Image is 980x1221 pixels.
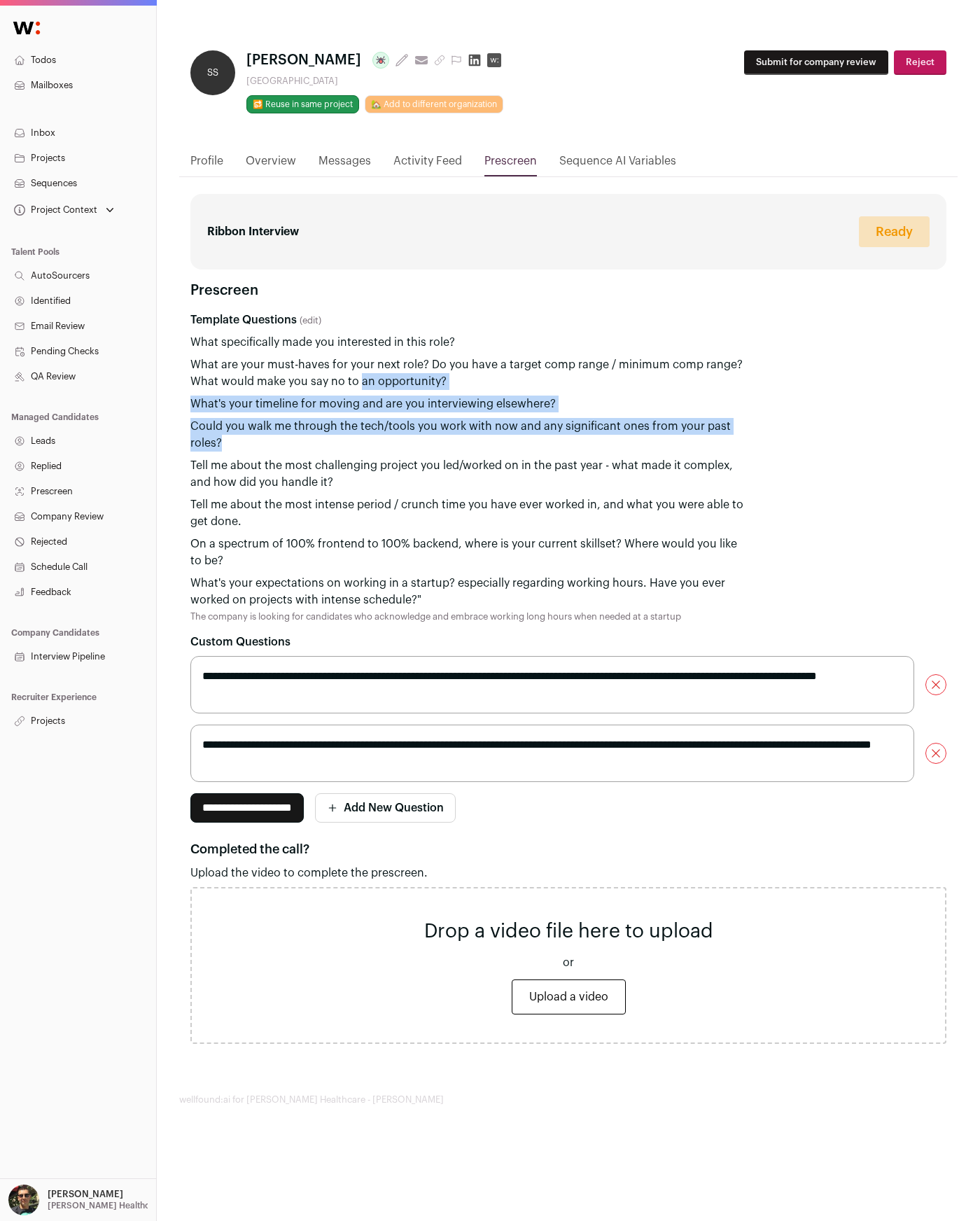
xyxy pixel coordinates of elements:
a: Activity Feed [393,153,462,176]
img: Wellfound [6,14,48,42]
button: Add New Question [315,793,456,823]
button: Reject [894,50,946,75]
button: Open dropdown [6,1185,150,1215]
span: [PERSON_NAME] [246,50,361,70]
h3: Prescreen [190,281,258,300]
a: Profile [190,153,223,176]
span: Ready [859,216,930,247]
a: Sequence AI Variables [559,153,676,176]
a: Messages [318,153,371,176]
a: Overview [246,153,296,176]
div: What specifically made you interested in this role? [190,334,750,351]
p: [PERSON_NAME] Healthcare [48,1200,163,1211]
span: Template Questions [190,314,297,326]
span: Ribbon Interview [207,223,299,240]
a: (edit) [300,316,321,325]
img: 8429747-medium_jpg [8,1185,39,1215]
div: [GEOGRAPHIC_DATA] [246,76,507,87]
button: Open dropdown [11,200,117,220]
button: Submit for company review [744,50,888,75]
div: Project Context [11,204,97,216]
div: Could you walk me through the tech/tools you work with now and any significant ones from your pas... [190,418,750,452]
div: The company is looking for candidates who acknowledge and embrace working long hours when needed ... [190,611,750,622]
p: [PERSON_NAME] [48,1189,123,1200]
footer: wellfound:ai for [PERSON_NAME] Healthcare - [PERSON_NAME] [179,1094,958,1105]
div: Completed the call? [190,839,946,859]
div: Tell me about the most intense period / crunch time you have ever worked in, and what you were ab... [190,496,750,530]
button: 🔂 Reuse in same project [246,95,359,113]
p: Upload the video to complete the prescreen. [190,865,946,881]
div: What's your timeline for moving and are you interviewing elsewhere? [190,396,750,412]
a: 🏡 Add to different organization [365,95,503,113]
div: SS [190,50,235,95]
a: Prescreen [484,153,537,176]
div: What are your must-haves for your next role? Do you have a target comp range / minimum comp range... [190,356,750,390]
div: On a spectrum of 100% frontend to 100% backend, where is your current skillset? Where would you l... [190,536,750,569]
div: What's your expectations on working in a startup? especially regarding working hours. Have you ev... [190,575,750,608]
div: Custom Questions [190,634,946,650]
div: Tell me about the most challenging project you led/worked on in the past year - what made it comp... [190,457,750,491]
